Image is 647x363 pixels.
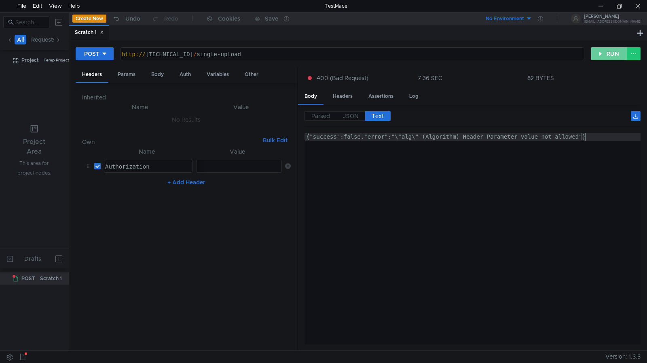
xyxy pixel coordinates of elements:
div: Cookies [218,14,240,23]
button: RUN [591,47,627,60]
span: Version: 1.3.3 [605,351,641,363]
th: Name [89,102,192,112]
div: Variables [200,67,235,82]
div: Temp Project [44,54,69,66]
input: Search... [15,18,44,27]
div: 7.36 SEC [418,74,442,82]
div: Auth [173,67,197,82]
div: [EMAIL_ADDRESS][DOMAIN_NAME] [584,20,641,23]
div: No Environment [486,15,524,23]
h6: Own [82,137,260,147]
span: POST [21,272,35,285]
div: Scratch 1 [75,28,104,37]
button: + Add Header [164,177,209,187]
div: Drafts [24,254,41,264]
th: Name [101,147,193,156]
div: Headers [326,89,359,104]
span: Parsed [311,112,330,120]
div: Undo [125,14,140,23]
div: Project [21,54,39,66]
button: Requests [29,35,58,44]
div: Save [265,16,278,21]
span: Text [372,112,384,120]
button: Undo [106,13,146,25]
button: POST [76,47,114,60]
button: Create New [72,15,106,23]
div: 82 BYTES [527,74,554,82]
div: Log [403,89,425,104]
button: Redo [146,13,184,25]
th: Value [193,147,282,156]
div: Headers [76,67,108,83]
nz-embed-empty: No Results [172,116,201,123]
div: POST [84,49,99,58]
div: Other [238,67,265,82]
button: No Environment [476,12,532,25]
div: Redo [164,14,178,23]
span: 400 (Bad Request) [317,74,368,82]
div: Assertions [362,89,400,104]
div: [PERSON_NAME] [584,15,641,19]
button: Bulk Edit [260,135,291,145]
div: Scratch 1 [40,272,62,285]
div: Body [145,67,170,82]
div: Body [298,89,323,105]
span: JSON [343,112,359,120]
div: Params [111,67,142,82]
button: All [15,35,26,44]
h6: Inherited [82,93,291,102]
th: Value [191,102,291,112]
